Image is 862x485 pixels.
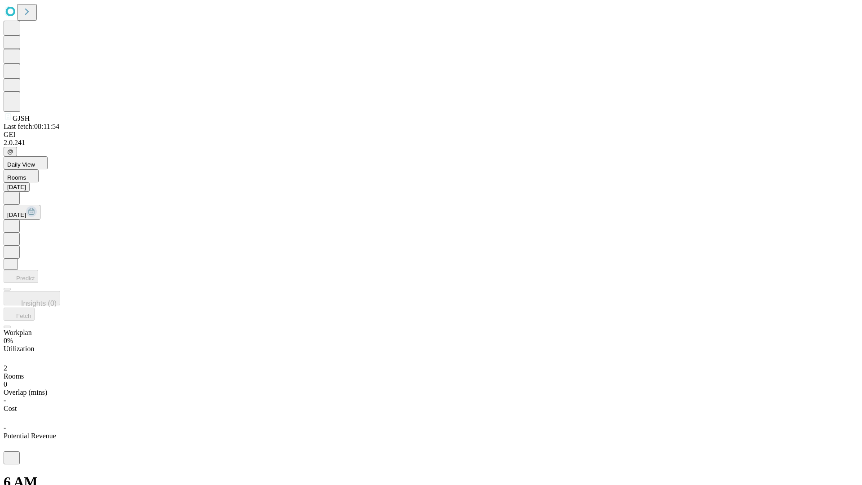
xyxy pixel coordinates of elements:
span: Utilization [4,345,34,353]
button: Daily View [4,156,48,169]
span: Overlap (mins) [4,388,47,396]
span: @ [7,148,13,155]
span: 0 [4,380,7,388]
span: - [4,397,6,404]
button: Fetch [4,308,35,321]
span: Potential Revenue [4,432,56,440]
span: Rooms [7,174,26,181]
button: @ [4,147,17,156]
button: [DATE] [4,205,40,220]
span: [DATE] [7,212,26,218]
span: Cost [4,405,17,412]
span: Insights (0) [21,300,57,307]
button: Rooms [4,169,39,182]
span: Daily View [7,161,35,168]
div: GEI [4,131,858,139]
div: 2.0.241 [4,139,858,147]
button: Predict [4,270,38,283]
button: [DATE] [4,182,30,192]
span: Rooms [4,372,24,380]
span: - [4,424,6,432]
span: Workplan [4,329,32,336]
span: GJSH [13,115,30,122]
span: 0% [4,337,13,344]
span: Last fetch: 08:11:54 [4,123,59,130]
button: Insights (0) [4,291,60,305]
span: 2 [4,364,7,372]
